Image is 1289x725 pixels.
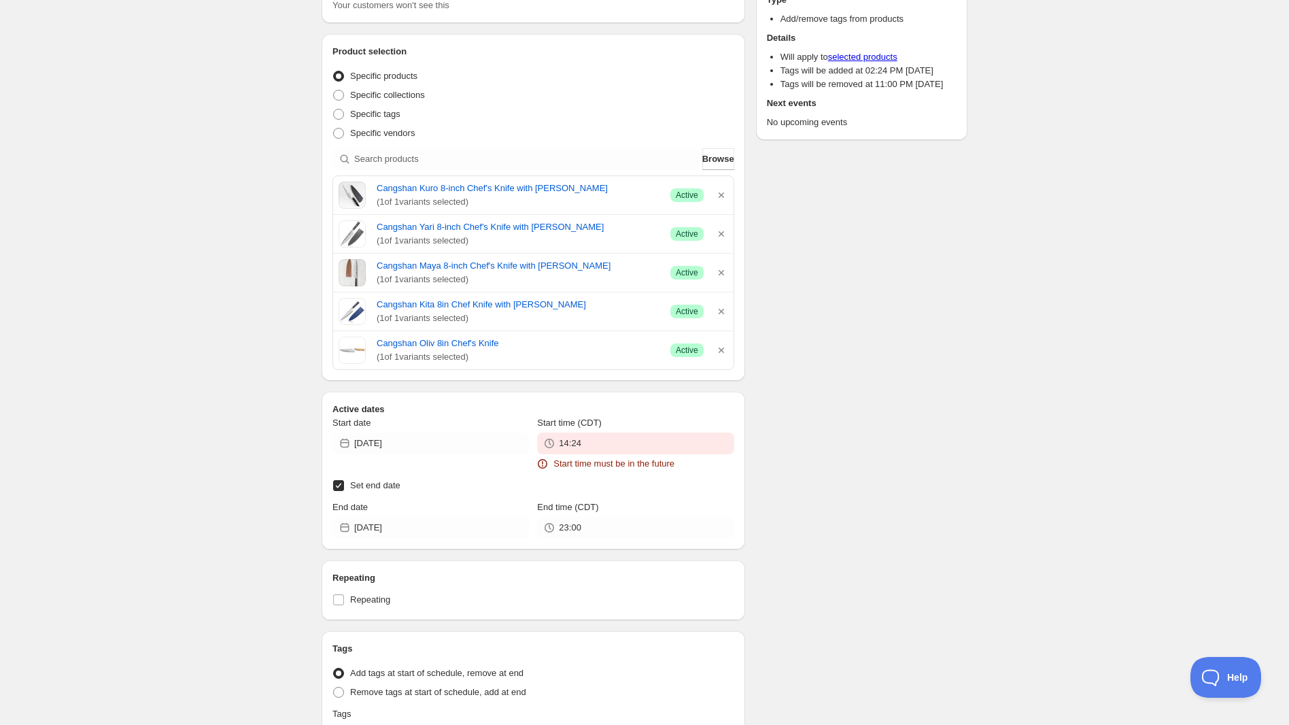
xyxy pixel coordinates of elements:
span: Set end date [350,480,400,490]
h2: Next events [767,97,957,110]
a: Cangshan Maya 8-inch Chef's Knife with [PERSON_NAME] [377,259,659,273]
span: Specific collections [350,90,425,100]
img: Cangshan Kuro 8-inch Chef's Knife with Sheath Kitchen Knives 12047198 [339,182,366,209]
input: Search products [354,148,700,170]
li: Will apply to [780,50,957,64]
span: Start date [332,418,371,428]
span: ( 1 of 1 variants selected) [377,273,659,286]
img: Cangshan Oliv 8in Chef's Knife Kitchen Knives 12042348 [339,337,366,364]
span: Browse [702,152,734,166]
span: End time (CDT) [537,502,598,512]
a: Cangshan Kita 8in Chef Knife with [PERSON_NAME] [377,298,659,311]
span: Remove tags at start of schedule, add at end [350,687,526,697]
span: Active [676,229,698,239]
span: ( 1 of 1 variants selected) [377,195,659,209]
a: Cangshan Kuro 8-inch Chef's Knife with [PERSON_NAME] [377,182,659,195]
span: Repeating [350,594,390,605]
img: Cangshan Yari 8-inch Chef's Knife with Sheath Kitchen Knives 12047199 [339,220,366,248]
span: ( 1 of 1 variants selected) [377,234,659,248]
span: Start time (CDT) [537,418,602,428]
img: Cangshan Kita 8in Chef Knife with Sheath Kitchen Knives 12041513 [339,298,366,325]
span: Start time must be in the future [553,457,674,471]
p: Tags [332,707,351,721]
p: No upcoming events [767,116,957,129]
span: Specific products [350,71,417,81]
h2: Active dates [332,403,734,416]
span: Active [676,190,698,201]
a: selected products [828,52,897,62]
a: Cangshan Yari 8-inch Chef's Knife with [PERSON_NAME] [377,220,659,234]
span: Active [676,306,698,317]
span: ( 1 of 1 variants selected) [377,311,659,325]
h2: Tags [332,642,734,656]
h2: Product selection [332,45,734,58]
li: Tags will be removed at 11:00 PM [DATE] [780,78,957,91]
li: Add/remove tags from products [780,12,957,26]
h2: Details [767,31,957,45]
span: Add tags at start of schedule, remove at end [350,668,523,678]
span: Active [676,345,698,356]
a: Cangshan Oliv 8in Chef's Knife [377,337,659,350]
span: Specific tags [350,109,400,119]
span: End date [332,502,368,512]
span: ( 1 of 1 variants selected) [377,350,659,364]
span: Specific vendors [350,128,415,138]
button: Browse [702,148,734,170]
iframe: Toggle Customer Support [1190,657,1262,698]
li: Tags will be added at 02:24 PM [DATE] [780,64,957,78]
img: Cangshan Maya 8-inch Chef's Knife with Sheath Kitchen Knives 12047200 [339,259,366,286]
h2: Repeating [332,571,734,585]
span: Active [676,267,698,278]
